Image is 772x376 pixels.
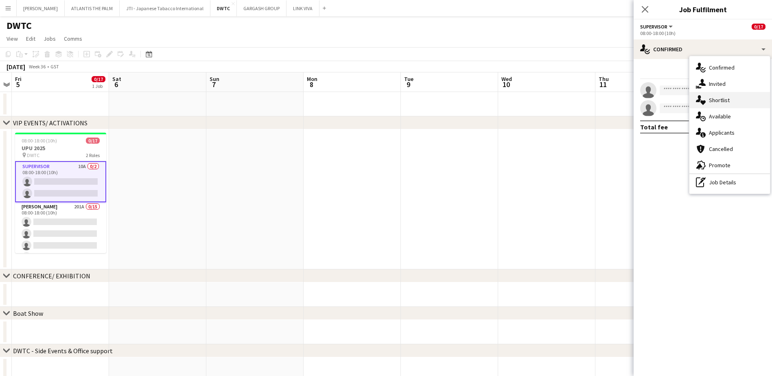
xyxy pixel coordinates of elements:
div: Job Details [689,174,770,190]
div: CONFERENCE/ EXHIBITION [13,272,90,280]
span: Comms [64,35,82,42]
div: DWTC - Side Events & Office support [13,347,113,355]
span: Supervisor [640,24,667,30]
span: 0/17 [92,76,105,82]
span: Sun [210,75,219,83]
button: Supervisor [640,24,674,30]
span: 9 [403,80,413,89]
h1: DWTC [7,20,32,32]
div: VIP EVENTS/ ACTIVATIONS [13,119,87,127]
span: Wed [501,75,512,83]
span: Mon [307,75,317,83]
div: [DATE] [7,63,25,71]
div: GST [50,63,59,70]
div: Confirmed [634,39,772,59]
button: LINK VIVA [286,0,319,16]
span: 8 [306,80,317,89]
button: [PERSON_NAME] [17,0,65,16]
a: View [3,33,21,44]
span: 5 [14,80,22,89]
span: 0/17 [86,138,100,144]
div: Promote [689,157,770,173]
h3: Job Fulfilment [634,4,772,15]
div: Total fee [640,123,668,131]
app-job-card: 08:00-18:00 (10h)0/17UPU 2025 DWTC2 RolesSupervisor10A0/208:00-18:00 (10h) [PERSON_NAME]201A0/150... [15,133,106,253]
span: 6 [111,80,121,89]
span: DWTC [27,152,39,158]
div: Boat Show [13,309,43,317]
div: 1 Job [92,83,105,89]
app-card-role: Supervisor10A0/208:00-18:00 (10h) [15,161,106,202]
div: Confirmed [689,59,770,76]
a: Comms [61,33,85,44]
div: Shortlist [689,92,770,108]
a: Jobs [40,33,59,44]
button: ATLANTIS THE PALM [65,0,120,16]
span: 7 [208,80,219,89]
span: 10 [500,80,512,89]
span: 0/17 [752,24,765,30]
span: Week 36 [27,63,47,70]
span: Jobs [44,35,56,42]
span: View [7,35,18,42]
span: Edit [26,35,35,42]
span: Thu [599,75,609,83]
span: Tue [404,75,413,83]
div: Available [689,108,770,125]
span: Sat [112,75,121,83]
span: Fri [15,75,22,83]
a: Edit [23,33,39,44]
span: 08:00-18:00 (10h) [22,138,57,144]
h3: UPU 2025 [15,144,106,152]
div: 08:00-18:00 (10h) [640,30,765,36]
button: JTI - Japanese Tabacco International [120,0,210,16]
button: DWTC [210,0,237,16]
button: GARGASH GROUP [237,0,286,16]
div: Cancelled [689,141,770,157]
span: 11 [597,80,609,89]
div: Applicants [689,125,770,141]
span: 2 Roles [86,152,100,158]
div: Invited [689,76,770,92]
